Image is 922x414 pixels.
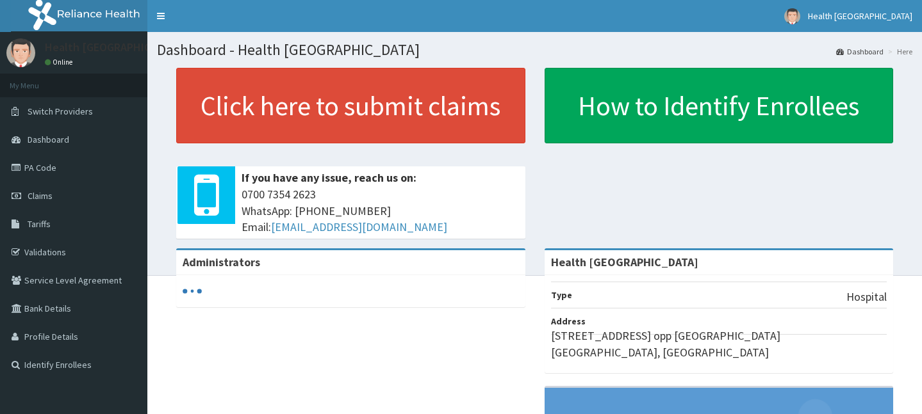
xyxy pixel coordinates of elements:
[45,58,76,67] a: Online
[551,289,572,301] b: Type
[846,289,887,305] p: Hospital
[551,315,586,327] b: Address
[183,255,260,269] b: Administrators
[28,106,93,117] span: Switch Providers
[784,8,800,24] img: User Image
[28,218,51,230] span: Tariffs
[242,186,519,235] span: 0700 7354 2623 WhatsApp: [PHONE_NUMBER] Email:
[28,134,69,145] span: Dashboard
[157,42,912,58] h1: Dashboard - Health [GEOGRAPHIC_DATA]
[551,255,698,269] strong: Health [GEOGRAPHIC_DATA]
[6,38,35,67] img: User Image
[545,68,894,143] a: How to Identify Enrollees
[885,46,912,57] li: Here
[271,219,447,234] a: [EMAIL_ADDRESS][DOMAIN_NAME]
[183,282,202,301] svg: audio-loading
[242,170,416,185] b: If you have any issue, reach us on:
[808,10,912,22] span: Health [GEOGRAPHIC_DATA]
[28,190,53,202] span: Claims
[836,46,884,57] a: Dashboard
[551,328,887,360] p: [STREET_ADDRESS] opp [GEOGRAPHIC_DATA] [GEOGRAPHIC_DATA], [GEOGRAPHIC_DATA]
[45,42,188,53] p: Health [GEOGRAPHIC_DATA]
[176,68,525,143] a: Click here to submit claims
